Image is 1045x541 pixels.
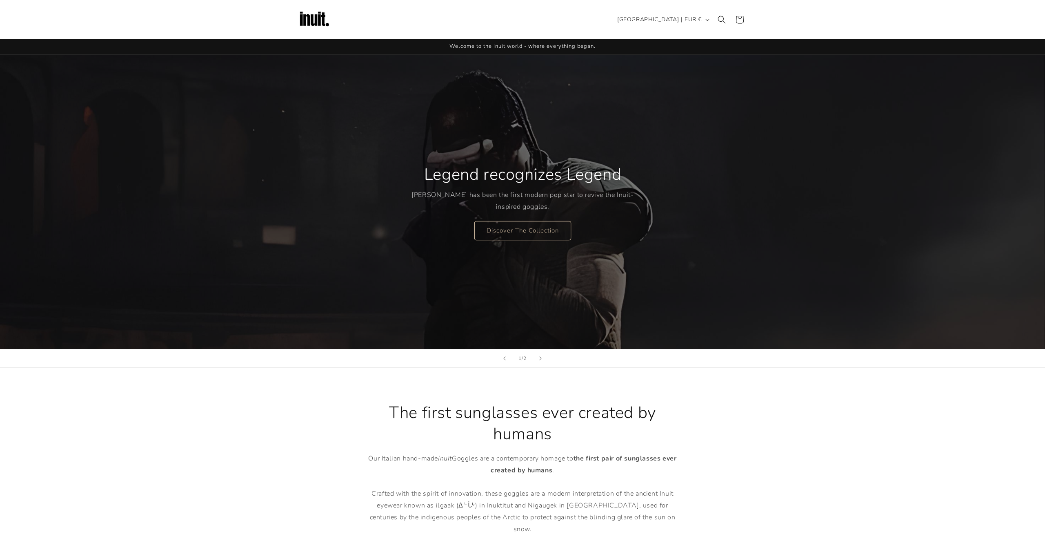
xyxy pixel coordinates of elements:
[411,189,634,213] p: [PERSON_NAME] has been the first modern pop star to revive the Inuit-inspired goggles.
[438,454,452,463] em: Inuit
[298,39,747,54] div: Announcement
[491,454,676,475] strong: ever created by humans
[713,11,731,29] summary: Search
[363,402,682,445] h2: The first sunglasses ever created by humans
[449,42,596,50] span: Welcome to the Inuit world - where everything began.
[574,454,661,463] strong: the first pair of sunglasses
[531,349,549,367] button: Next slide
[424,164,621,185] h2: Legend recognizes Legend
[363,453,682,535] p: Our Italian hand-made Goggles are a contemporary homage to . Crafted with the spirit of innovatio...
[298,3,331,36] img: Inuit Logo
[474,221,571,240] a: Discover The Collection
[518,354,522,362] span: 1
[522,354,523,362] span: /
[523,354,527,362] span: 2
[612,12,713,27] button: [GEOGRAPHIC_DATA] | EUR €
[496,349,514,367] button: Previous slide
[617,15,702,24] span: [GEOGRAPHIC_DATA] | EUR €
